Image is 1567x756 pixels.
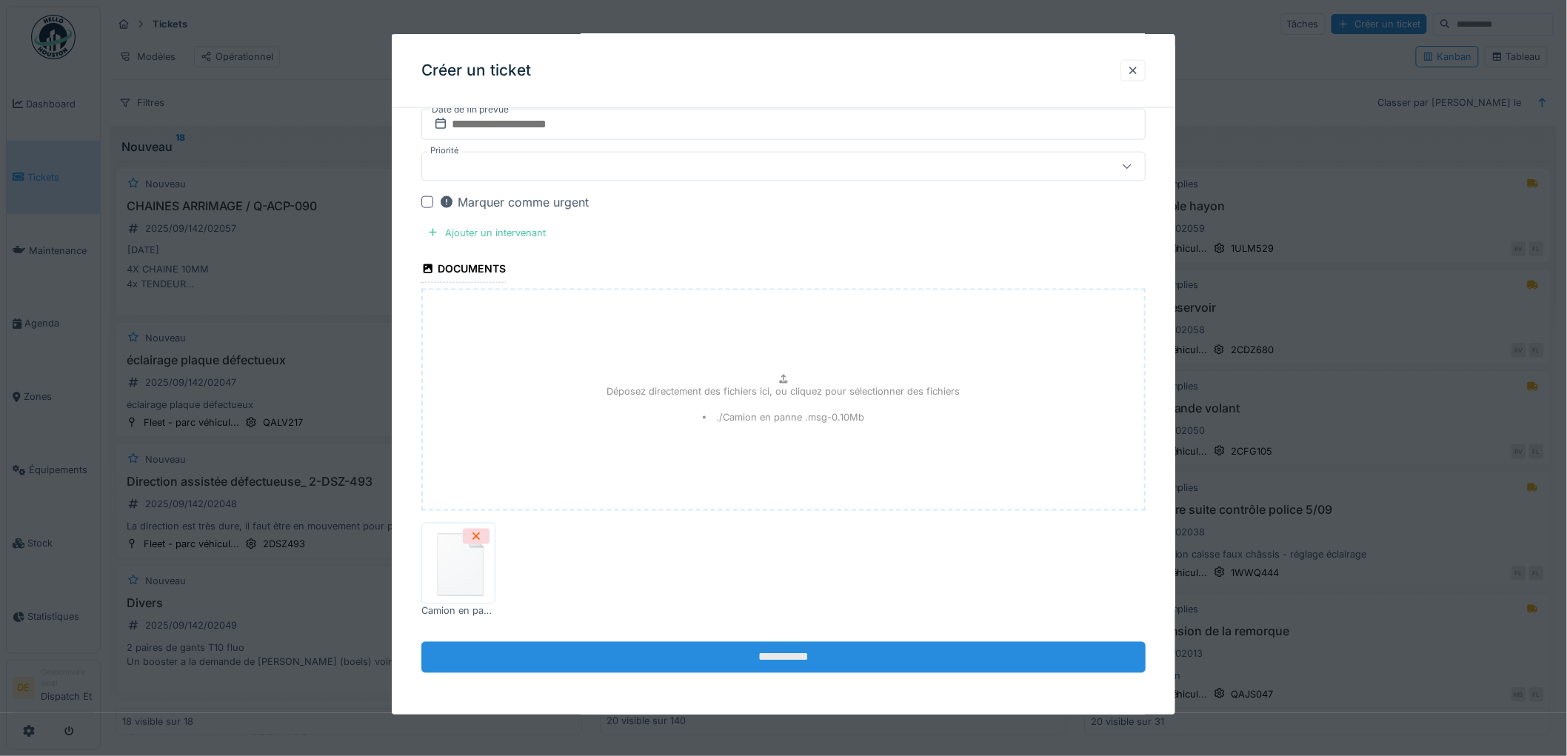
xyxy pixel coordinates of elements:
p: Déposez directement des fichiers ici, ou cliquez pour sélectionner des fichiers [607,384,960,398]
div: Documents [421,258,506,283]
label: Priorité [427,144,462,157]
img: 84750757-fdcc6f00-afbb-11ea-908a-1074b026b06b.png [425,526,492,601]
label: Date de fin prévue [430,101,510,118]
div: Marquer comme urgent [439,193,589,211]
div: Camion en panne .msg [421,604,495,618]
h3: Créer un ticket [421,61,531,80]
div: Ajouter un intervenant [421,223,552,243]
li: ./Camion en panne .msg - 0.10 Mb [703,410,864,424]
